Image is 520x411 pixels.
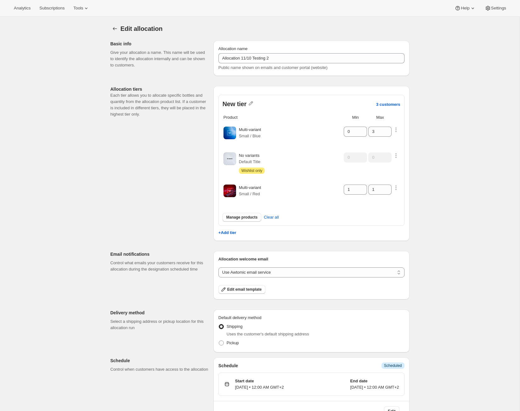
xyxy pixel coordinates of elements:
[36,4,68,13] button: Subscriptions
[218,362,238,369] h3: Schedule
[376,100,400,108] button: 3 customers
[350,384,399,391] p: [DATE] • 12:00 AM GMT+2
[10,4,34,13] button: Analytics
[239,152,265,159] p: No variants
[121,25,163,32] span: Edit allocation
[223,114,238,121] p: Product
[223,152,236,165] img: No variants
[239,133,261,139] p: Small / Blue
[218,256,404,262] p: Allocation welcome email
[110,260,208,272] p: Control what emails your customers receive for this allocation during the designation scheduled time
[226,215,257,220] span: Manage products
[264,214,279,220] span: Clear all
[218,315,262,320] span: Default delivery method
[218,46,248,51] span: Allocation name
[110,41,208,47] p: Basic info
[14,6,31,11] span: Analytics
[218,53,404,63] input: Example: Spring 2025
[110,24,119,33] button: Allocations
[227,332,309,336] span: Uses the customer's default shipping address
[70,4,93,13] button: Tools
[223,100,246,108] span: New tier
[451,4,479,13] button: Help
[218,285,265,294] button: Edit email template
[110,357,208,364] p: Schedule
[239,191,261,197] p: Small / Red
[376,102,400,107] p: 3 customers
[368,114,392,121] p: Max
[239,127,261,133] p: Multi-variant
[110,86,208,92] p: Allocation tiers
[223,185,236,197] img: Multi-variant
[260,211,283,224] button: Clear all
[218,230,236,235] button: +Add tier
[223,127,236,139] img: Multi-variant
[39,6,65,11] span: Subscriptions
[384,363,402,368] span: Scheduled
[110,310,208,316] p: Delivery method
[223,213,261,222] button: Manage products
[239,185,261,191] p: Multi-variant
[239,159,265,165] p: Default Title
[218,65,328,70] span: Public name shown on emails and customer portal (website)
[110,92,208,117] p: Each tier allows you to allocate specific bottles and quantity from the allocation product list. ...
[461,6,469,11] span: Help
[344,114,367,121] p: Min
[481,4,510,13] button: Settings
[350,378,399,384] p: End date
[227,340,239,345] span: Pickup
[227,324,243,329] span: Shipping
[110,318,208,331] p: Select a shipping address or pickup location for this allocation run
[110,251,208,257] p: Email notifications
[110,49,208,68] p: Give your allocation a name. This name will be used to identify the allocation internally and can...
[227,287,262,292] span: Edit email template
[110,366,208,373] p: Control when customers have access to the allocation
[235,384,284,391] p: [DATE] • 12:00 AM GMT+2
[491,6,506,11] span: Settings
[241,168,263,173] span: Wishlist only
[73,6,83,11] span: Tools
[235,378,284,384] p: Start date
